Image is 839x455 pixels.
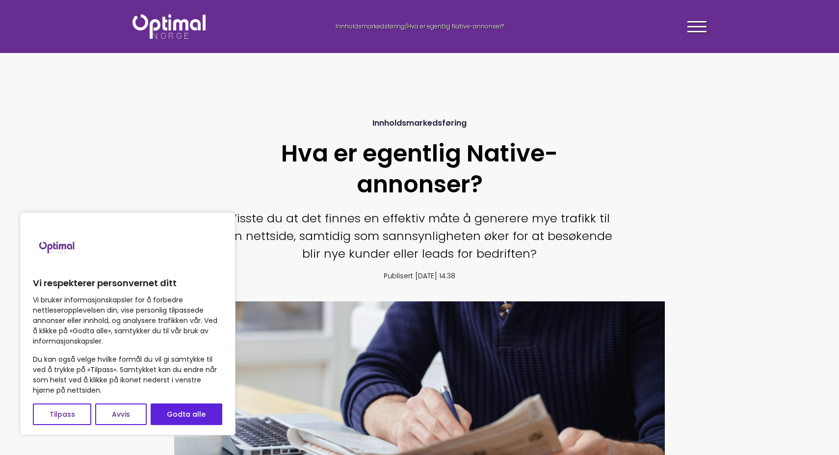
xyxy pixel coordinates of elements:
[407,22,504,30] span: Hva er egentlig Native-annonser?
[132,14,206,39] img: Optimal Norge
[151,403,222,425] button: Godta alle
[20,212,236,435] div: Vi respekterer personvernet ditt
[384,271,455,281] span: Publisert [DATE] 14:38
[33,277,222,289] p: Vi respekterer personvernet ditt
[33,295,222,347] p: Vi bruker informasjonskapsler for å forbedre nettleseropplevelsen din, vise personlig tilpassede ...
[95,403,146,425] button: Avvis
[33,403,91,425] button: Tilpass
[336,22,405,30] a: Innholdsmarkedsføring
[372,117,467,129] span: Innholdsmarkedsføring
[33,222,82,271] img: Brand logo
[33,354,222,396] p: Du kan også velge hvilke formål du vil gi samtykke til ved å trykke på «Tilpass». Samtykket kan d...
[329,23,510,31] div: /
[226,138,613,200] h1: Hva er egentlig Native-annonser?
[226,210,613,263] p: Visste du at det finnes en effektiv måte å generere mye trafikk til en nettside, samtidig som san...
